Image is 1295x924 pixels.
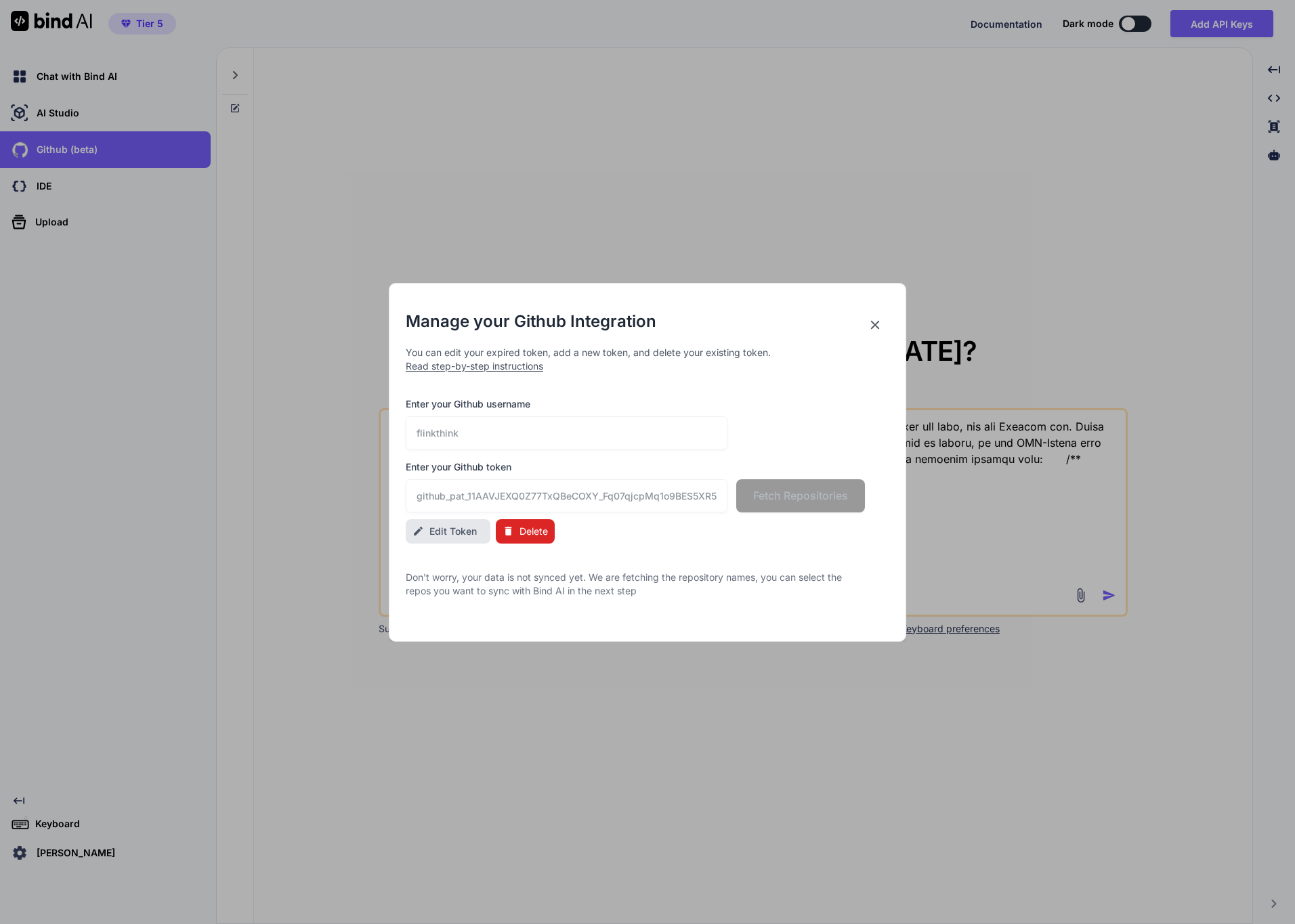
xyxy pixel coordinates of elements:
[519,525,548,538] span: Delete
[406,479,727,512] input: Github Token
[406,346,889,373] p: You can edit your expired token, add a new token, and delete your existing token.
[406,460,889,474] h3: Enter your Github token
[736,479,865,512] button: Fetch Repositories
[406,360,543,372] span: Read step-by-step instructions
[429,525,477,538] span: Edit Token
[753,487,848,504] span: Fetch Repositories
[406,571,865,598] p: Don't worry, your data is not synced yet. We are fetching the repository names, you can select th...
[406,311,889,332] h2: Manage your Github Integration
[406,397,865,411] h3: Enter your Github username
[406,519,490,544] button: Edit Token
[406,416,727,449] input: Github Username
[496,519,555,544] button: Delete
